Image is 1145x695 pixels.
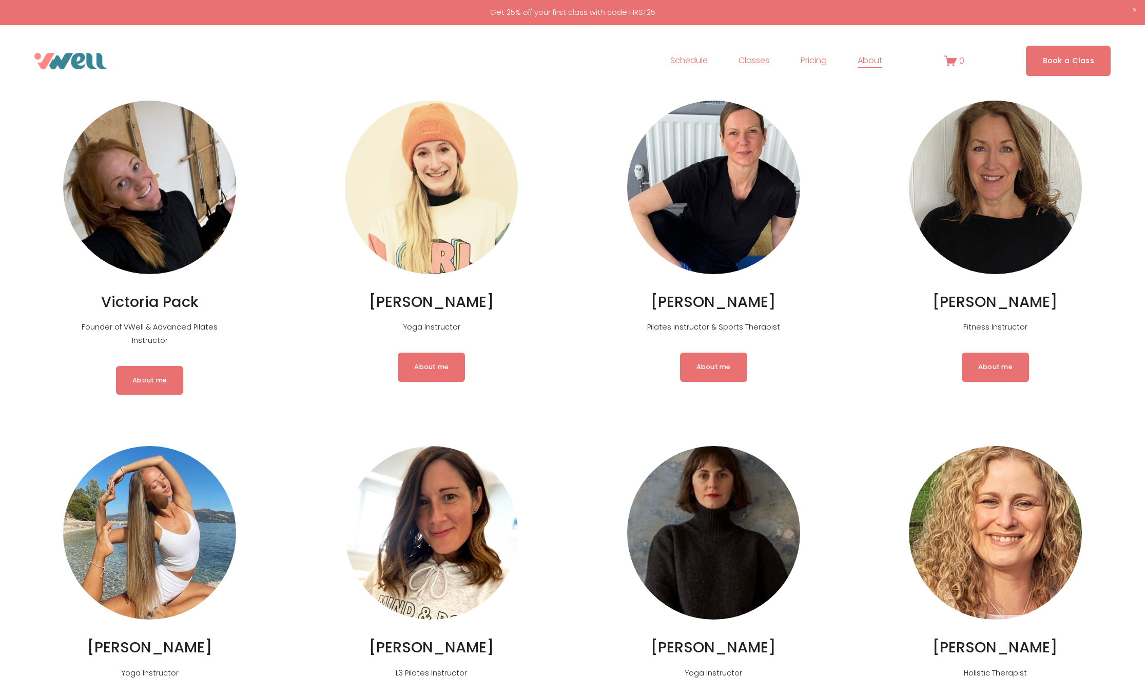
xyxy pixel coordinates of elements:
h2: [PERSON_NAME] [345,638,518,657]
h2: [PERSON_NAME] [63,638,236,657]
img: Woman practicing yoga on a pebble beach by the sea, wearing a white tank top and shorts, with lon... [63,446,236,620]
a: folder dropdown [858,53,882,69]
h2: Victoria Pack [63,293,236,312]
p: Holistic Therapist [909,667,1082,680]
span: 0 [959,55,964,67]
img: Person sitting on a yoga mat indoors, wearing a black shirt and black pants, with socks. Backgrou... [627,101,800,274]
img: VWell [34,53,107,69]
h2: [PERSON_NAME] [909,638,1082,657]
a: 0 items in cart [944,54,964,67]
span: Classes [739,53,769,68]
a: Book a Class [1026,46,1111,76]
p: Yoga Instructor [345,321,518,334]
img: Alice Liptrot bio pic [627,446,800,620]
h2: [PERSON_NAME] [627,293,800,312]
a: About me [116,366,183,395]
img: Person wearing an orange beanie and a sweater with "GRL PWR" text, smiling. [345,101,518,274]
img: Smiling person with curly hair outdoors [909,446,1082,620]
a: Pricing [801,53,827,69]
a: About me [398,353,465,381]
a: About me [680,353,747,381]
span: About [858,53,882,68]
p: Pilates Instructor & Sports Therapist [627,321,800,334]
h2: [PERSON_NAME] [345,293,518,312]
a: folder dropdown [739,53,769,69]
a: Schedule [670,53,708,69]
h2: [PERSON_NAME] [909,293,1082,312]
a: About me [962,353,1029,381]
p: L3 Pilates Instructor [345,667,518,680]
p: Yoga Instructor [627,667,800,680]
h2: [PERSON_NAME] [627,638,800,657]
p: Founder of VWell & Advanced Pilates Instructor [63,321,236,347]
img: Woman wearing a gray hoodie with 'Mind & Body Movement' printed on it, smiling indoors. [345,446,518,620]
p: Fitness Instructor [909,321,1082,334]
p: Yoga Instructor [63,667,236,680]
